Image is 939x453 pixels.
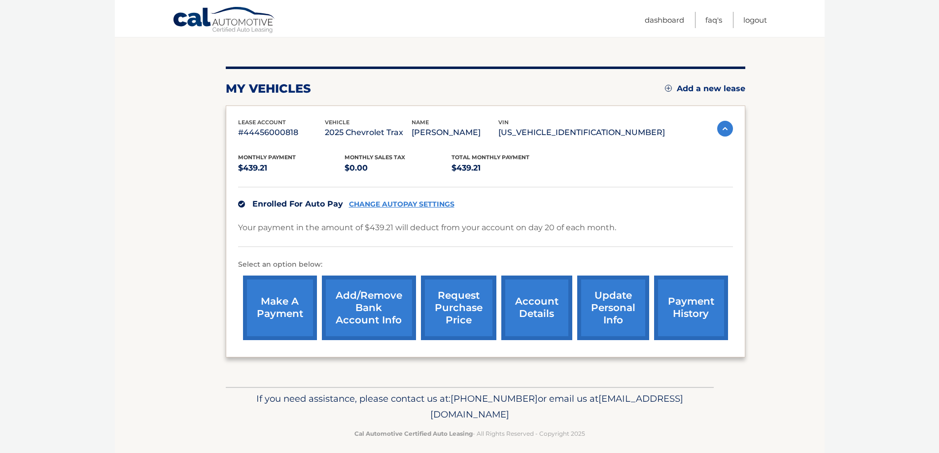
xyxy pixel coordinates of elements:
[665,84,745,94] a: Add a new lease
[421,276,496,340] a: request purchase price
[498,126,665,139] p: [US_VEHICLE_IDENTIFICATION_NUMBER]
[349,200,454,209] a: CHANGE AUTOPAY SETTINGS
[232,391,707,422] p: If you need assistance, please contact us at: or email us at
[173,6,276,35] a: Cal Automotive
[238,201,245,208] img: check.svg
[243,276,317,340] a: make a payment
[325,119,349,126] span: vehicle
[717,121,733,137] img: accordion-active.svg
[252,199,343,209] span: Enrolled For Auto Pay
[238,221,616,235] p: Your payment in the amount of $439.21 will deduct from your account on day 20 of each month.
[232,428,707,439] p: - All Rights Reserved - Copyright 2025
[238,126,325,139] p: #44456000818
[654,276,728,340] a: payment history
[451,393,538,404] span: [PHONE_NUMBER]
[705,12,722,28] a: FAQ's
[238,259,733,271] p: Select an option below:
[226,81,311,96] h2: my vehicles
[665,85,672,92] img: add.svg
[238,154,296,161] span: Monthly Payment
[452,154,529,161] span: Total Monthly Payment
[412,119,429,126] span: name
[345,161,452,175] p: $0.00
[498,119,509,126] span: vin
[743,12,767,28] a: Logout
[645,12,684,28] a: Dashboard
[345,154,405,161] span: Monthly sales Tax
[577,276,649,340] a: update personal info
[501,276,572,340] a: account details
[238,161,345,175] p: $439.21
[238,119,286,126] span: lease account
[452,161,558,175] p: $439.21
[325,126,412,139] p: 2025 Chevrolet Trax
[322,276,416,340] a: Add/Remove bank account info
[354,430,473,437] strong: Cal Automotive Certified Auto Leasing
[412,126,498,139] p: [PERSON_NAME]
